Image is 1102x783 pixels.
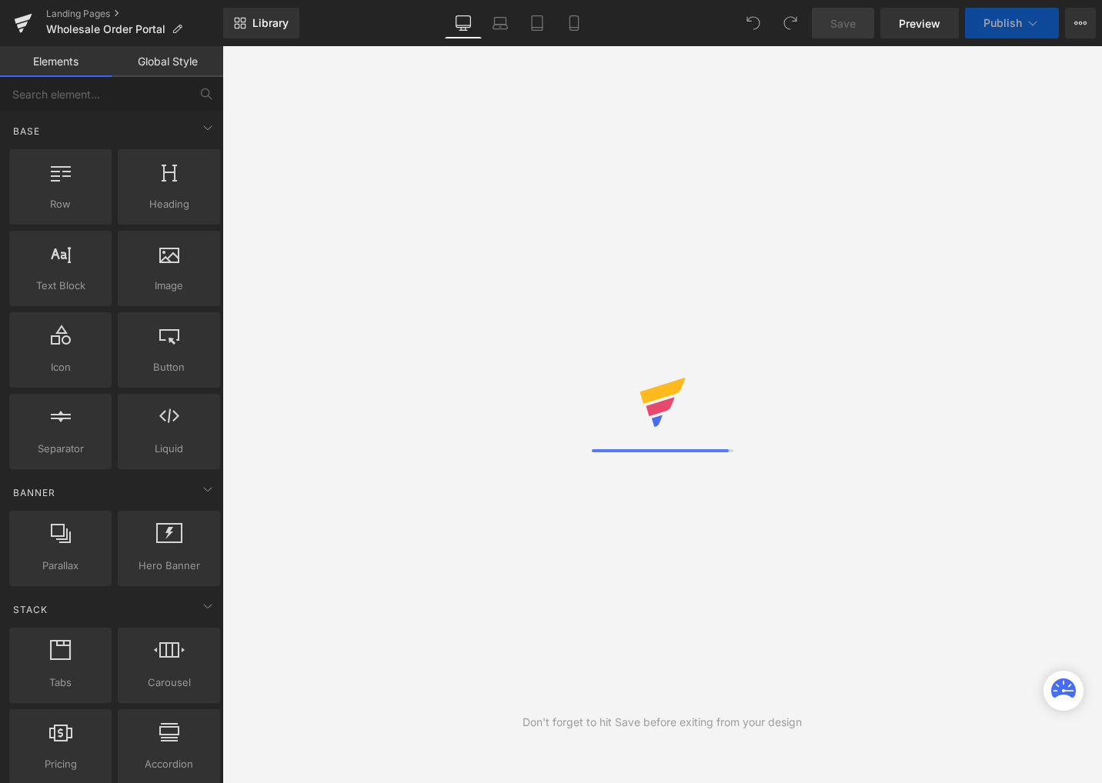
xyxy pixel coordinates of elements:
[12,602,49,617] span: Stack
[14,196,107,212] span: Row
[880,8,959,38] a: Preview
[556,8,593,38] a: Mobile
[482,8,519,38] a: Laptop
[983,17,1022,29] span: Publish
[252,16,289,30] span: Library
[122,756,215,772] span: Accordion
[46,23,165,35] span: Wholesale Order Portal
[14,441,107,457] span: Separator
[12,485,57,500] span: Banner
[122,359,215,375] span: Button
[1065,8,1096,38] button: More
[899,15,940,32] span: Preview
[46,8,223,20] a: Landing Pages
[519,8,556,38] a: Tablet
[122,558,215,574] span: Hero Banner
[14,558,107,574] span: Parallax
[830,15,856,32] span: Save
[775,8,806,38] button: Redo
[122,278,215,294] span: Image
[223,8,299,38] a: New Library
[14,675,107,691] span: Tabs
[14,756,107,772] span: Pricing
[122,675,215,691] span: Carousel
[965,8,1059,38] button: Publish
[523,714,802,731] div: Don't forget to hit Save before exiting from your design
[122,196,215,212] span: Heading
[122,441,215,457] span: Liquid
[738,8,769,38] button: Undo
[12,124,42,138] span: Base
[14,359,107,375] span: Icon
[445,8,482,38] a: Desktop
[112,46,223,77] a: Global Style
[14,278,107,294] span: Text Block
